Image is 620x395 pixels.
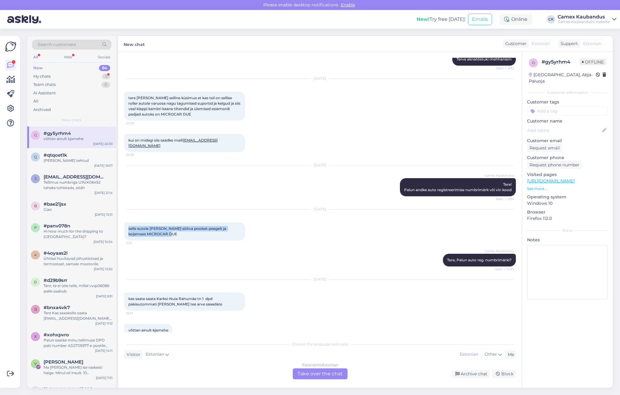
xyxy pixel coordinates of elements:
[44,365,113,376] div: Ma [PERSON_NAME] ise raskesti haige. Minul oli insult. 10 [PERSON_NAME] rapla kalmistul haua kaev...
[547,15,555,24] div: CK
[94,240,113,244] div: [DATE] 10:54
[124,76,516,81] div: [DATE]
[38,41,76,48] span: Search customers
[34,204,37,208] span: b
[33,73,51,80] div: My chats
[44,278,67,283] span: #d29b9srr
[124,40,145,48] label: New chat
[95,212,113,217] div: [DATE] 13:31
[35,176,37,181] span: S
[503,41,526,47] div: Customer
[44,180,113,191] div: Tellimus numbriga U9UK06452 tahaks tühistada, aitäh
[94,163,113,168] div: [DATE] 16:57
[124,341,516,347] div: Choose the language and reply
[146,351,164,358] span: Estonian
[527,186,608,191] p: See more ...
[527,237,608,243] p: Notes
[44,305,70,310] span: #bnxa4vk7
[457,57,512,61] span: Terve aknatõstuki mehhanism
[527,90,608,95] div: Customer information
[44,359,83,365] span: Valerik Ahnefer
[447,258,512,262] span: Tere, Palun auto reg. numbrimärki?
[532,41,550,47] span: Estonian
[124,162,516,168] div: [DATE]
[34,334,37,339] span: x
[94,191,113,195] div: [DATE] 21:14
[33,98,38,104] div: All
[128,138,218,148] span: kui on midagi siis saadke maili
[527,127,601,134] input: Add name
[99,65,110,71] div: 84
[527,200,608,207] p: Windows 10
[128,328,168,332] span: võttan ainult kjamehe
[97,53,111,61] div: Socials
[527,178,575,184] a: [URL][DOMAIN_NAME]
[484,249,514,253] span: Camex Kaubandus
[468,14,492,25] button: Emails
[126,241,149,245] span: 11:21
[492,370,516,378] div: Block
[491,66,514,70] span: Seen ✓ 8:52
[527,209,608,215] p: Browser
[558,19,610,24] div: Camex Kaubandus's website
[44,158,113,163] div: [PERSON_NAME] tehtud
[527,138,608,144] p: Customer email
[44,207,113,212] div: Ciao
[529,72,596,84] div: [GEOGRAPHIC_DATA], Abja-Paluoja
[62,117,81,123] span: New chats
[34,253,37,257] span: 4
[558,41,578,47] div: Support
[102,73,110,80] div: 3
[527,99,608,105] p: Customer tags
[44,256,113,267] div: Ühtlasi huvitavad pihustiotsad ja termostaat, samale mootorile.
[484,173,514,178] span: Camex Kaubandus
[339,2,357,8] span: Enable
[33,90,56,96] div: AI Assistant
[542,58,579,66] div: # gy5yrhm4
[44,152,67,158] span: #qtqoet1k
[579,59,606,65] span: Offline
[124,207,516,212] div: [DATE]
[126,121,149,126] span: 20:35
[34,155,37,159] span: q
[101,82,110,88] div: 0
[302,362,338,368] div: Estonian to Estonian
[32,53,39,61] div: All
[126,152,149,157] span: 20:36
[44,229,113,240] div: Hi how much for the shipping to [GEOGRAPHIC_DATA]?
[93,142,113,146] div: [DATE] 20:33
[499,14,532,25] div: Online
[44,131,71,136] span: #gy5yrhm4
[558,15,616,24] a: Camex KaubandusCamex Kaubandus's website
[44,136,113,142] div: võttan ainult kjamehe
[491,197,514,201] span: Seen ✓ 8:54
[124,277,516,282] div: [DATE]
[126,311,149,315] span: 18:37
[44,310,113,321] div: Tere Kas saaaksite saata [EMAIL_ADDRESS][DOMAIN_NAME] e-[PERSON_NAME] ka minu tellimuse arve: EWF...
[527,228,608,233] div: Extra
[527,144,562,152] div: Request email
[34,225,37,230] span: p
[417,16,466,23] div: Try free [DATE]:
[457,350,481,359] div: Estonian
[128,96,241,116] span: tere [PERSON_NAME] selline küsimus et kas teil on sellise roller autole varuosa nagu tagumised su...
[63,53,73,61] div: Web
[583,41,602,47] span: Estonian
[33,82,56,88] div: Team chats
[34,361,37,366] span: V
[558,15,610,19] div: Camex Kaubandus
[527,161,582,169] div: Request phone number
[33,65,43,71] div: New
[95,321,113,326] div: [DATE] 11:12
[94,267,113,271] div: [DATE] 12:50
[44,250,68,256] span: #4oyaas2l
[527,215,608,222] p: Firefox 112.0
[527,155,608,161] p: Customer phone
[44,223,70,229] span: #panv078n
[44,283,113,294] div: Tere, te ei ütle teile, millal vvqz06086 pakk saabub
[95,348,113,353] div: [DATE] 14:11
[44,338,113,348] div: Palun saatke minu tellimuse DPD paki number AD2T05977 e-postile [EMAIL_ADDRESS][DOMAIN_NAME]
[5,41,16,52] img: Askly Logo
[527,171,608,178] p: Visited pages
[44,174,107,180] span: Sectorx5@hotmail.com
